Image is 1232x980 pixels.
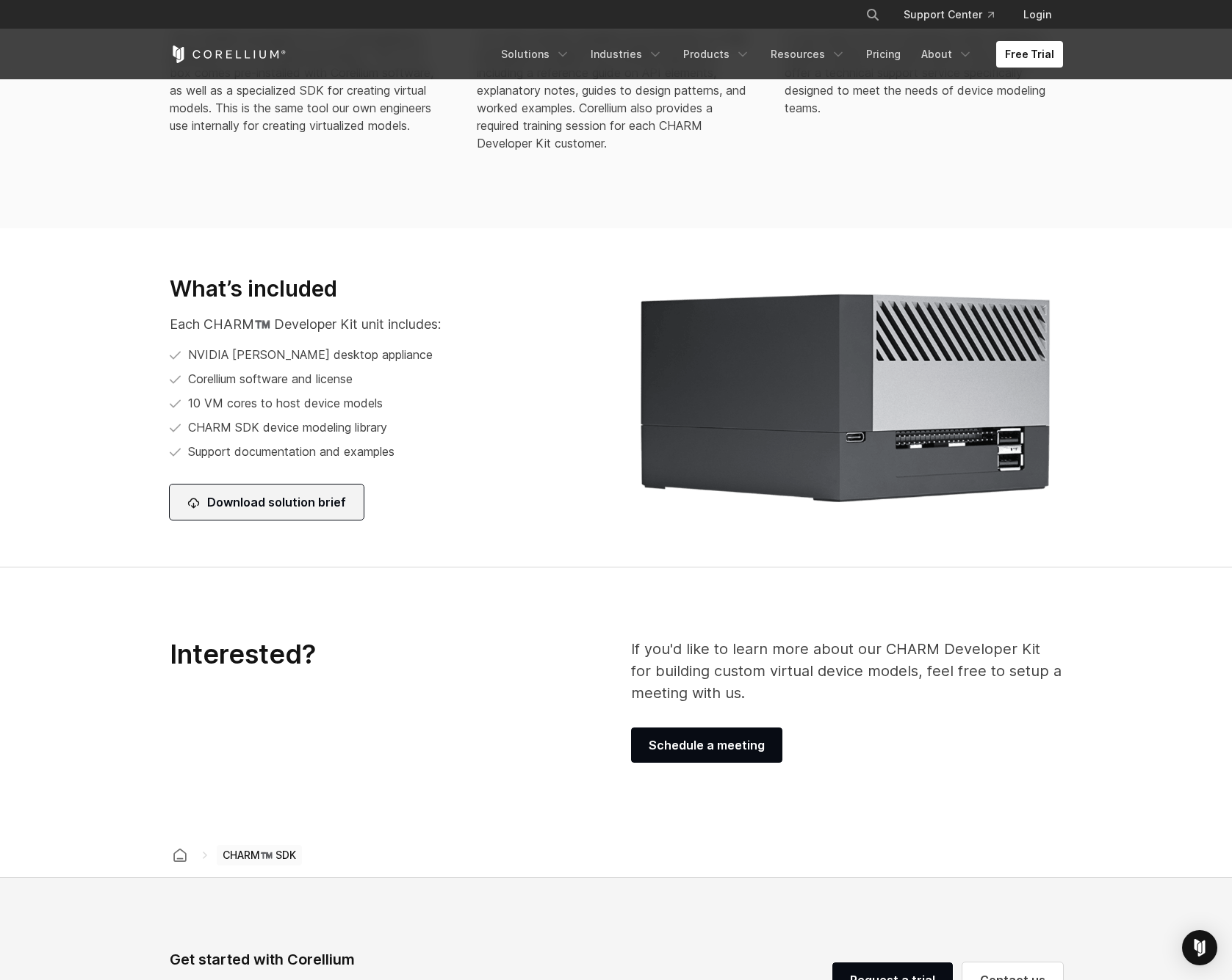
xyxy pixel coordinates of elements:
[996,41,1063,68] a: Free Trial
[170,275,529,303] h3: What’s included
[762,41,854,68] a: Resources
[492,41,1063,68] div: Navigation Menu
[167,845,193,865] a: Corellium home
[912,41,981,68] a: About
[892,1,1006,28] a: Support Center
[188,346,433,363] span: NVIDIA [PERSON_NAME] desktop appliance
[170,948,546,970] div: Get started with Corellium
[188,443,395,460] span: Support documentation and examples
[170,638,546,671] h2: Interested?
[848,1,1063,28] div: Navigation Menu
[477,29,755,152] p: The SDK includes detailed documentation to help developers navigate the CHARM hypervisor, includi...
[170,46,287,63] a: Corellium Home
[860,1,886,28] button: Search
[170,314,529,334] p: Each CHARM™️ Developer Kit unit includes:
[631,638,1063,704] p: If you'd like to learn more about our CHARM Developer Kit for building custom virtual device mode...
[631,727,782,763] a: Schedule a meeting
[188,394,383,412] span: 10 VM cores to host device models
[674,41,759,68] a: Products
[170,29,448,134] p: The CHARM Developer Kit is a small appliance designed for an individual developer. The 5”x5” box ...
[188,418,387,436] span: CHARM SDK device modeling library
[649,736,765,754] span: Schedule a meeting
[188,370,353,388] span: Corellium software and license
[631,286,1063,509] img: iot_devices
[492,41,579,68] a: Solutions
[582,41,671,68] a: Industries
[1182,930,1217,965] div: Open Intercom Messenger
[170,484,364,520] a: Download solution brief
[217,845,302,865] span: CHARM™️ SDK
[1012,1,1063,28] a: Login
[857,41,909,68] a: Pricing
